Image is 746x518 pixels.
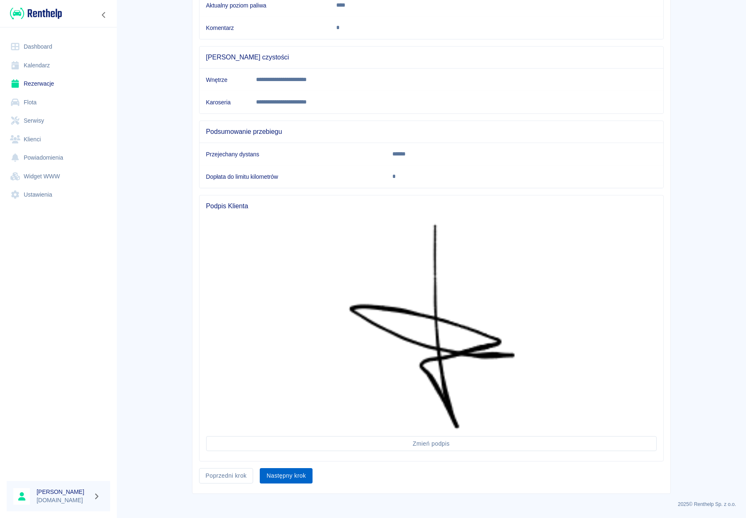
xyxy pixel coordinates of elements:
p: 2025 © Renthelp Sp. z o.o. [126,501,736,508]
h6: Komentarz [206,24,323,32]
a: Renthelp logo [7,7,62,20]
a: Flota [7,93,110,112]
a: Kalendarz [7,56,110,75]
img: Renthelp logo [10,7,62,20]
a: Widget WWW [7,167,110,186]
a: Ustawienia [7,185,110,204]
span: Podsumowanie przebiegu [206,128,657,136]
span: Podpis Klienta [206,202,657,210]
a: Powiadomienia [7,148,110,167]
button: Następny krok [260,468,313,483]
button: Zwiń nawigację [98,10,110,20]
h6: Aktualny poziom paliwa [206,1,323,10]
h6: Dopłata do limitu kilometrów [206,173,379,181]
button: Poprzedni krok [199,468,254,483]
h6: Przejechany dystans [206,150,379,158]
h6: [PERSON_NAME] [37,488,90,496]
a: Serwisy [7,111,110,130]
a: Dashboard [7,37,110,56]
p: [DOMAIN_NAME] [37,496,90,505]
h6: Karoseria [206,98,243,106]
img: Podpis [348,224,515,429]
a: Klienci [7,130,110,149]
h6: Wnętrze [206,76,243,84]
a: Rezerwacje [7,74,110,93]
button: Zmień podpis [206,436,657,451]
span: [PERSON_NAME] czystości [206,53,657,62]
